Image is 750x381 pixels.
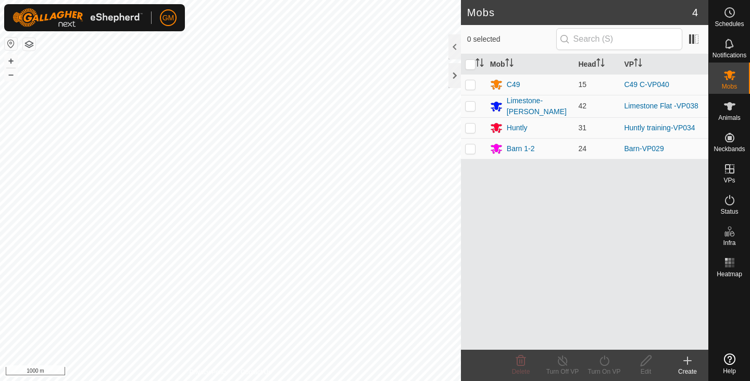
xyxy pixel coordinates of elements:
[722,83,737,90] span: Mobs
[578,124,586,132] span: 31
[723,240,735,246] span: Infra
[715,21,744,27] span: Schedules
[714,146,745,152] span: Neckbands
[574,54,620,75] th: Head
[712,52,746,58] span: Notifications
[717,271,742,277] span: Heatmap
[556,28,682,50] input: Search (S)
[12,8,143,27] img: Gallagher Logo
[723,368,736,374] span: Help
[189,367,228,377] a: Privacy Policy
[578,144,586,153] span: 24
[542,367,583,376] div: Turn Off VP
[486,54,574,75] th: Mob
[624,144,664,153] a: Barn-VP029
[596,60,605,68] p-sorticon: Activate to sort
[505,60,514,68] p-sorticon: Activate to sort
[578,80,586,89] span: 15
[709,349,750,378] a: Help
[162,13,174,23] span: GM
[507,79,520,90] div: C49
[5,55,17,67] button: +
[5,38,17,50] button: Reset Map
[583,367,625,376] div: Turn On VP
[718,115,741,121] span: Animals
[476,60,484,68] p-sorticon: Activate to sort
[512,368,530,375] span: Delete
[507,143,535,154] div: Barn 1-2
[578,102,586,110] span: 42
[625,367,667,376] div: Edit
[241,367,271,377] a: Contact Us
[467,6,692,19] h2: Mobs
[667,367,708,376] div: Create
[5,68,17,81] button: –
[692,5,698,20] span: 4
[507,122,528,133] div: Huntly
[507,95,570,117] div: Limestone-[PERSON_NAME]
[723,177,735,183] span: VPs
[624,124,695,132] a: Huntly training-VP034
[720,208,738,215] span: Status
[467,34,556,45] span: 0 selected
[624,102,698,110] a: Limestone Flat -VP038
[624,80,669,89] a: C49 C-VP040
[634,60,642,68] p-sorticon: Activate to sort
[620,54,708,75] th: VP
[23,38,35,51] button: Map Layers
